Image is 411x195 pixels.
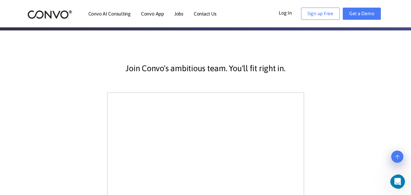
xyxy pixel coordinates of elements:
[194,11,217,16] a: Contact Us
[27,10,72,19] img: logo_2.png
[174,11,183,16] a: Jobs
[88,11,131,16] a: Convo AI Consulting
[41,61,370,76] p: Join Convo's ambitious team. You'll fit right in.
[390,174,409,189] iframe: Intercom live chat
[301,8,340,20] a: Sign up Free
[141,11,164,16] a: Convo App
[279,8,301,17] a: Log In
[343,8,381,20] a: Get a Demo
